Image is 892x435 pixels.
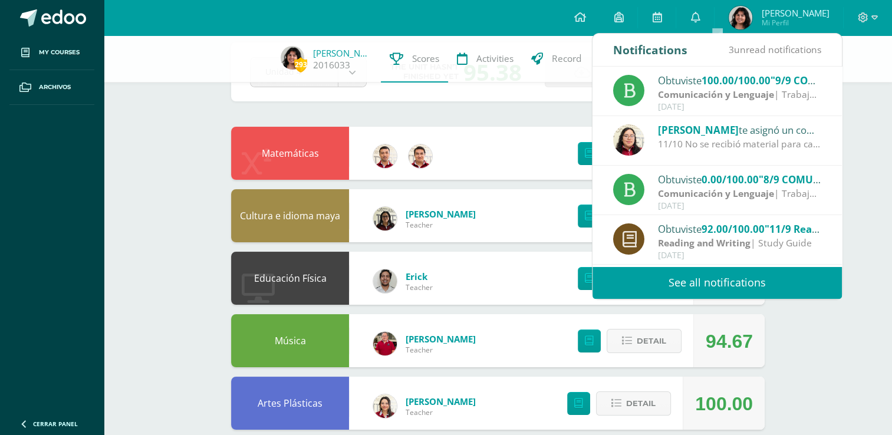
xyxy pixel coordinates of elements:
div: Matemáticas [231,127,349,180]
div: Música [231,314,349,367]
span: Scores [412,52,439,65]
button: Detail [596,391,671,416]
a: My courses [9,35,94,70]
div: Artes Plásticas [231,377,349,430]
div: 94.67 [706,315,753,368]
div: Obtuviste en [658,72,822,88]
div: te asignó un comentario en '8/9 COMU - Caligrama de página 194 y 195 (Entrega física)' para 'Comu... [658,122,822,137]
a: Scores [381,35,448,83]
div: [DATE] [658,201,822,211]
span: [PERSON_NAME] [658,123,739,137]
span: Mi Perfil [761,18,829,28]
span: 3 [729,43,734,56]
div: 100.00 [695,377,753,430]
div: Cultura e idioma maya [231,189,349,242]
img: 4e0900a1d9a69e7bb80937d985fefa87.png [373,269,397,293]
strong: Comunicación y Lenguaje [658,88,774,101]
a: [PERSON_NAME] [313,47,372,59]
div: [DATE] [658,251,822,261]
button: Detail [607,329,682,353]
span: Teacher [406,220,476,230]
a: [PERSON_NAME] [406,333,476,345]
div: Educación Física [231,252,349,305]
div: 11/10 No se recibió material para calificar. [658,137,822,151]
span: Teacher [406,282,433,292]
a: Archivos [9,70,94,105]
div: Obtuviste en [658,172,822,187]
span: 0.00/100.00 [702,173,759,186]
span: 293 [294,57,307,72]
a: Record [522,35,590,83]
span: unread notifications [729,43,821,56]
img: 08cdfe488ee6e762f49c3a355c2599e7.png [373,394,397,418]
div: | Trabajo en clase [658,187,822,200]
span: My courses [39,48,80,57]
strong: Reading and Writing [658,236,751,249]
span: Archivos [39,83,71,92]
span: 100.00/100.00 [702,74,771,87]
span: Detail [626,393,656,414]
img: c6b4b3f06f981deac34ce0a071b61492.png [613,124,644,156]
span: Teacher [406,345,476,355]
div: Notifications [613,34,687,66]
span: Teacher [406,407,476,417]
img: 9da4bd09db85578faf3960d75a072bc8.png [729,6,752,29]
img: c64be9d0b6a0f58b034d7201874f2d94.png [373,207,397,230]
a: Contacts [590,35,667,83]
span: Detail [637,330,666,352]
a: [PERSON_NAME] [406,396,476,407]
a: Activities [448,35,522,83]
img: 76b79572e868f347d82537b4f7bc2cf5.png [409,144,432,168]
a: See all notifications [593,266,842,299]
a: Erick [406,271,433,282]
span: Activities [476,52,514,65]
span: Record [552,52,581,65]
strong: Comunicación y Lenguaje [658,187,774,200]
span: Cerrar panel [33,420,78,428]
span: [PERSON_NAME] [761,7,829,19]
div: | Study Guide [658,236,822,250]
img: 9da4bd09db85578faf3960d75a072bc8.png [281,46,304,70]
div: | Trabajo en clase [658,88,822,101]
div: Obtuviste en [658,221,822,236]
a: 2016033 [313,59,350,71]
a: [PERSON_NAME] [406,208,476,220]
img: 8967023db232ea363fa53c906190b046.png [373,144,397,168]
span: 92.00/100.00 [702,222,765,236]
img: 7947534db6ccf4a506b85fa3326511af.png [373,332,397,355]
div: [DATE] [658,102,822,112]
